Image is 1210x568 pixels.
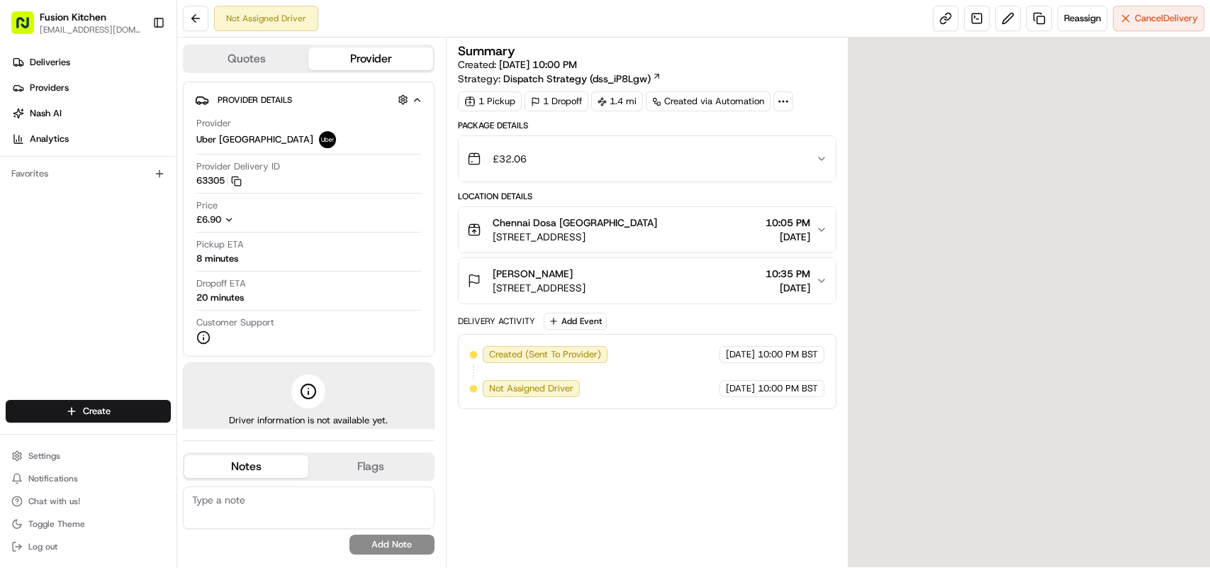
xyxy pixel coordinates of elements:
[544,313,607,330] button: Add Event
[184,455,308,478] button: Notes
[83,405,111,418] span: Create
[28,541,57,552] span: Log out
[1135,12,1198,25] span: Cancel Delivery
[28,496,80,507] span: Chat with us!
[459,258,836,304] button: [PERSON_NAME][STREET_ADDRESS]10:35 PM[DATE]
[28,518,85,530] span: Toggle Theme
[196,213,321,226] button: £6.90
[458,45,515,57] h3: Summary
[503,72,651,86] span: Dispatch Strategy (dss_iP8Lgw)
[196,160,280,173] span: Provider Delivery ID
[40,24,141,35] button: [EMAIL_ADDRESS][DOMAIN_NAME]
[196,252,238,265] div: 8 minutes
[766,267,810,281] span: 10:35 PM
[196,117,231,130] span: Provider
[6,491,171,511] button: Chat with us!
[196,238,244,251] span: Pickup ETA
[229,414,388,427] span: Driver information is not available yet.
[493,152,527,166] span: £32.06
[196,174,242,187] button: 63305
[30,82,69,94] span: Providers
[196,199,218,212] span: Price
[28,473,78,484] span: Notifications
[28,450,60,462] span: Settings
[758,348,818,361] span: 10:00 PM BST
[184,48,308,70] button: Quotes
[499,58,577,71] span: [DATE] 10:00 PM
[459,207,836,252] button: Chennai Dosa [GEOGRAPHIC_DATA][STREET_ADDRESS]10:05 PM[DATE]
[458,120,836,131] div: Package Details
[308,48,432,70] button: Provider
[30,133,69,145] span: Analytics
[6,446,171,466] button: Settings
[458,57,577,72] span: Created:
[646,91,771,111] a: Created via Automation
[458,191,836,202] div: Location Details
[30,107,62,120] span: Nash AI
[196,277,246,290] span: Dropoff ETA
[196,291,244,304] div: 20 minutes
[726,382,755,395] span: [DATE]
[6,537,171,557] button: Log out
[1064,12,1101,25] span: Reassign
[766,216,810,230] span: 10:05 PM
[6,51,177,74] a: Deliveries
[525,91,588,111] div: 1 Dropoff
[493,216,657,230] span: Chennai Dosa [GEOGRAPHIC_DATA]
[6,400,171,423] button: Create
[489,382,573,395] span: Not Assigned Driver
[591,91,643,111] div: 1.4 mi
[458,316,535,327] div: Delivery Activity
[196,316,274,329] span: Customer Support
[489,348,601,361] span: Created (Sent To Provider)
[458,91,522,111] div: 1 Pickup
[459,136,836,182] button: £32.06
[6,102,177,125] a: Nash AI
[218,94,292,106] span: Provider Details
[308,455,432,478] button: Flags
[766,281,810,295] span: [DATE]
[503,72,661,86] a: Dispatch Strategy (dss_iP8Lgw)
[6,162,171,185] div: Favorites
[1058,6,1107,31] button: Reassign
[195,88,422,111] button: Provider Details
[6,514,171,534] button: Toggle Theme
[493,267,573,281] span: [PERSON_NAME]
[458,72,661,86] div: Strategy:
[40,10,106,24] button: Fusion Kitchen
[196,133,313,146] span: Uber [GEOGRAPHIC_DATA]
[196,213,221,225] span: £6.90
[6,6,147,40] button: Fusion Kitchen[EMAIL_ADDRESS][DOMAIN_NAME]
[493,281,586,295] span: [STREET_ADDRESS]
[1113,6,1204,31] button: CancelDelivery
[319,131,336,148] img: uber-new-logo.jpeg
[758,382,818,395] span: 10:00 PM BST
[6,77,177,99] a: Providers
[6,128,177,150] a: Analytics
[726,348,755,361] span: [DATE]
[766,230,810,244] span: [DATE]
[493,230,657,244] span: [STREET_ADDRESS]
[30,56,70,69] span: Deliveries
[6,469,171,489] button: Notifications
